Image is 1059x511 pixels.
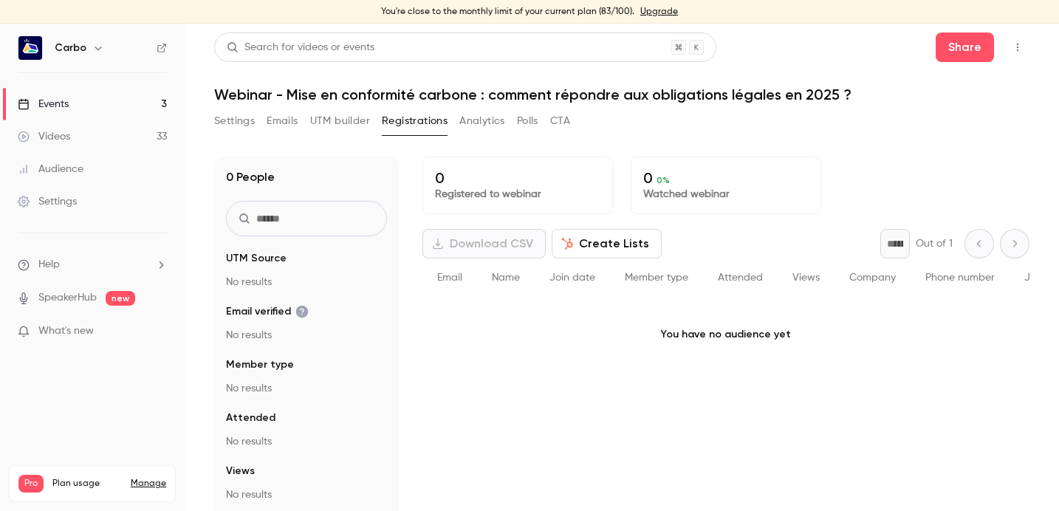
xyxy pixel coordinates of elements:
[226,357,294,372] span: Member type
[936,32,994,62] button: Share
[18,257,167,272] li: help-dropdown-opener
[226,251,287,266] span: UTM Source
[550,109,570,133] button: CTA
[106,291,135,306] span: new
[52,478,122,490] span: Plan usage
[226,275,387,289] p: No results
[18,162,83,176] div: Audience
[38,257,60,272] span: Help
[226,304,309,319] span: Email verified
[718,272,763,283] span: Attended
[492,272,520,283] span: Name
[382,109,448,133] button: Registrations
[226,328,387,343] p: No results
[226,464,255,479] span: Views
[18,129,70,144] div: Videos
[437,272,462,283] span: Email
[226,487,387,502] p: No results
[310,109,370,133] button: UTM builder
[226,434,387,449] p: No results
[38,290,97,306] a: SpeakerHub
[38,323,94,339] span: What's new
[435,169,600,187] p: 0
[55,41,86,55] h6: Carbo
[422,298,1029,371] p: You have no audience yet
[849,272,896,283] span: Company
[640,6,678,18] a: Upgrade
[517,109,538,133] button: Polls
[18,475,44,493] span: Pro
[657,175,670,185] span: 0 %
[552,229,662,258] button: Create Lists
[625,272,688,283] span: Member type
[643,187,809,202] p: Watched webinar
[226,381,387,396] p: No results
[435,187,600,202] p: Registered to webinar
[227,40,374,55] div: Search for videos or events
[18,36,42,60] img: Carbo
[226,168,275,186] h1: 0 People
[214,109,255,133] button: Settings
[18,97,69,112] div: Events
[267,109,298,133] button: Emails
[643,169,809,187] p: 0
[916,236,953,251] p: Out of 1
[131,478,166,490] a: Manage
[792,272,820,283] span: Views
[149,325,167,338] iframe: Noticeable Trigger
[226,411,275,425] span: Attended
[549,272,595,283] span: Join date
[925,272,995,283] span: Phone number
[459,109,505,133] button: Analytics
[18,194,77,209] div: Settings
[214,86,1029,103] h1: Webinar - Mise en conformité carbone : comment répondre aux obligations légales en 2025 ?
